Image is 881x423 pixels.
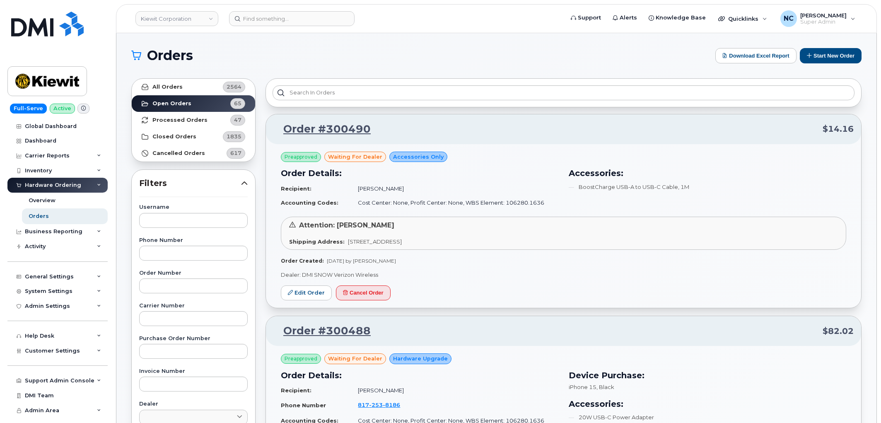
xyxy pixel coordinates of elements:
strong: Accounting Codes: [281,199,338,206]
a: Open Orders65 [132,95,255,112]
span: 617 [230,149,241,157]
h3: Accessories: [569,398,847,410]
label: Phone Number [139,238,248,243]
li: 20W USB-C Power Adapter [569,413,847,421]
span: 8186 [383,401,400,408]
strong: Processed Orders [152,117,208,123]
span: 1835 [227,133,241,140]
label: Purchase Order Number [139,336,248,341]
label: Dealer [139,401,248,407]
span: [DATE] by [PERSON_NAME] [327,258,396,264]
span: 817 [358,401,400,408]
a: Closed Orders1835 [132,128,255,145]
a: Order #300488 [273,324,371,338]
span: Attention: [PERSON_NAME] [299,221,394,229]
span: Preapproved [285,355,317,363]
a: All Orders2564 [132,79,255,95]
strong: Cancelled Orders [152,150,205,157]
strong: All Orders [152,84,183,90]
td: [PERSON_NAME] [350,181,558,196]
label: Invoice Number [139,369,248,374]
strong: Closed Orders [152,133,196,140]
label: Order Number [139,271,248,276]
a: Cancelled Orders617 [132,145,255,162]
h3: Accessories: [569,167,847,179]
label: Username [139,205,248,210]
p: Dealer: DMI SNOW Verizon Wireless [281,271,846,279]
span: Accessories Only [393,153,444,161]
h3: Order Details: [281,369,559,382]
label: Carrier Number [139,303,248,309]
a: Order #300490 [273,122,371,137]
strong: Recipient: [281,387,311,394]
input: Search in orders [273,85,854,100]
span: 2564 [227,83,241,91]
span: $82.02 [823,325,854,337]
button: Cancel Order [336,285,391,301]
button: Start New Order [800,48,862,63]
span: 65 [234,99,241,107]
span: Hardware Upgrade [393,355,448,363]
strong: Shipping Address: [289,238,345,245]
a: Processed Orders47 [132,112,255,128]
button: Download Excel Report [715,48,797,63]
span: waiting for dealer [328,355,382,363]
h3: Order Details: [281,167,559,179]
strong: Phone Number [281,402,326,408]
span: [STREET_ADDRESS] [348,238,402,245]
strong: Recipient: [281,185,311,192]
h3: Device Purchase: [569,369,847,382]
span: iPhone 15 [569,384,596,390]
span: 253 [369,401,383,408]
span: 47 [234,116,241,124]
a: 8172538186 [358,401,410,408]
strong: Order Created: [281,258,323,264]
span: $14.16 [823,123,854,135]
td: [PERSON_NAME] [350,383,558,398]
td: Cost Center: None, Profit Center: None, WBS Element: 106280.1636 [350,196,558,210]
li: BoostCharge USB-A to USB-C Cable, 1M [569,183,847,191]
a: Edit Order [281,285,332,301]
span: Filters [139,177,241,189]
span: , Black [596,384,614,390]
strong: Open Orders [152,100,191,107]
iframe: Messenger Launcher [845,387,875,417]
span: Preapproved [285,153,317,161]
span: Orders [147,49,193,62]
span: waiting for dealer [328,153,382,161]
